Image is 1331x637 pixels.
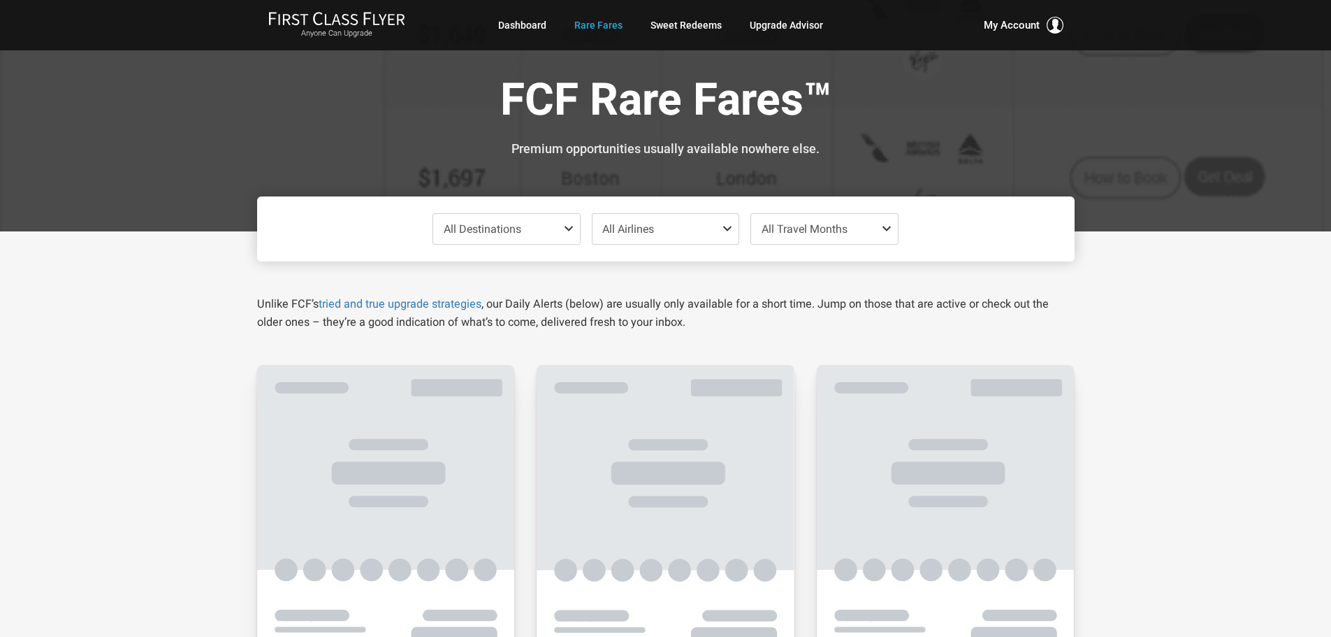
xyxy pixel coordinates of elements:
[268,11,405,39] a: First Class FlyerAnyone Can Upgrade
[574,13,623,38] a: Rare Fares
[444,222,521,236] span: All Destinations
[268,142,1064,156] h3: Premium opportunities usually available nowhere else.
[268,29,405,38] small: Anyone Can Upgrade
[257,295,1075,331] p: Unlike FCF’s , our Daily Alerts (below) are usually only available for a short time. Jump on thos...
[268,11,405,26] img: First Class Flyer
[650,13,722,38] a: Sweet Redeems
[268,76,1064,129] h1: FCF Rare Fares™
[750,13,823,38] a: Upgrade Advisor
[319,297,481,310] a: tried and true upgrade strategies
[984,17,1040,34] span: My Account
[984,17,1063,34] button: My Account
[602,222,654,236] span: All Airlines
[762,222,848,236] span: All Travel Months
[498,13,546,38] a: Dashboard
